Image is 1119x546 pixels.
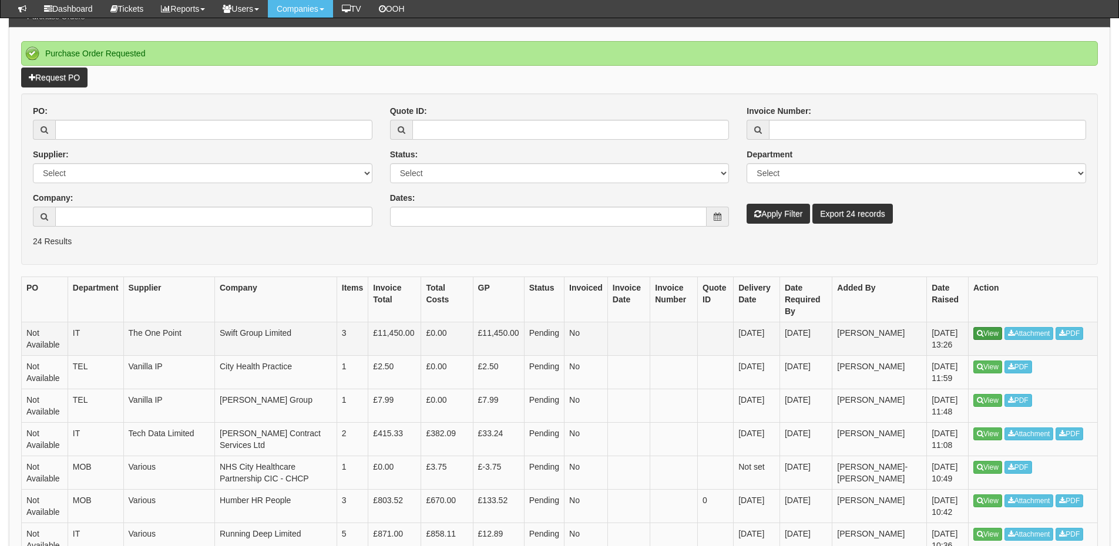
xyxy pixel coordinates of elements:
[927,456,969,489] td: [DATE] 10:49
[779,456,832,489] td: [DATE]
[734,422,780,456] td: [DATE]
[215,389,337,422] td: [PERSON_NAME] Group
[747,204,810,224] button: Apply Filter
[779,277,832,322] th: Date Required By
[1056,427,1083,440] a: PDF
[832,389,927,422] td: [PERSON_NAME]
[123,389,214,422] td: Vanilla IP
[21,68,88,87] a: Request PO
[1004,327,1054,340] a: Attachment
[927,422,969,456] td: [DATE] 11:08
[524,489,564,523] td: Pending
[564,355,608,389] td: No
[22,389,68,422] td: Not Available
[1004,394,1032,407] a: PDF
[68,322,123,355] td: IT
[337,277,368,322] th: Items
[22,355,68,389] td: Not Available
[832,277,927,322] th: Added By
[33,192,73,204] label: Company:
[973,427,1002,440] a: View
[22,322,68,355] td: Not Available
[607,277,650,322] th: Invoice Date
[779,389,832,422] td: [DATE]
[564,389,608,422] td: No
[524,456,564,489] td: Pending
[927,355,969,389] td: [DATE] 11:59
[123,277,214,322] th: Supplier
[123,322,214,355] td: The One Point
[390,149,418,160] label: Status:
[473,277,524,322] th: GP
[832,422,927,456] td: [PERSON_NAME]
[734,456,780,489] td: Not set
[473,355,524,389] td: £2.50
[473,489,524,523] td: £133.52
[524,422,564,456] td: Pending
[337,456,368,489] td: 1
[747,105,811,117] label: Invoice Number:
[927,277,969,322] th: Date Raised
[832,355,927,389] td: [PERSON_NAME]
[421,322,473,355] td: £0.00
[973,327,1002,340] a: View
[812,204,893,224] a: Export 24 records
[698,277,734,322] th: Quote ID
[123,355,214,389] td: Vanilla IP
[734,322,780,355] td: [DATE]
[68,422,123,456] td: IT
[68,277,123,322] th: Department
[337,422,368,456] td: 2
[215,489,337,523] td: Humber HR People
[421,355,473,389] td: £0.00
[524,322,564,355] td: Pending
[969,277,1098,322] th: Action
[779,355,832,389] td: [DATE]
[564,277,608,322] th: Invoiced
[734,355,780,389] td: [DATE]
[33,149,69,160] label: Supplier:
[832,456,927,489] td: [PERSON_NAME]-[PERSON_NAME]
[973,528,1002,541] a: View
[21,41,1098,66] div: Purchase Order Requested
[973,394,1002,407] a: View
[747,149,792,160] label: Department
[368,322,421,355] td: £11,450.00
[421,422,473,456] td: £382.09
[734,489,780,523] td: [DATE]
[22,489,68,523] td: Not Available
[68,489,123,523] td: MOB
[1004,427,1054,440] a: Attachment
[337,355,368,389] td: 1
[564,322,608,355] td: No
[215,456,337,489] td: NHS City Healthcare Partnership CIC - CHCP
[22,422,68,456] td: Not Available
[1004,494,1054,507] a: Attachment
[564,422,608,456] td: No
[215,322,337,355] td: Swift Group Limited
[68,389,123,422] td: TEL
[215,355,337,389] td: City Health Practice
[421,456,473,489] td: £3.75
[973,360,1002,373] a: View
[421,389,473,422] td: £0.00
[973,494,1002,507] a: View
[22,456,68,489] td: Not Available
[337,389,368,422] td: 1
[337,322,368,355] td: 3
[368,277,421,322] th: Invoice Total
[368,489,421,523] td: £803.52
[368,422,421,456] td: £415.33
[33,235,1086,247] p: 24 Results
[337,489,368,523] td: 3
[473,389,524,422] td: £7.99
[368,355,421,389] td: £2.50
[473,456,524,489] td: £-3.75
[390,192,415,204] label: Dates:
[650,277,698,322] th: Invoice Number
[524,389,564,422] td: Pending
[68,355,123,389] td: TEL
[524,277,564,322] th: Status
[734,277,780,322] th: Delivery Date
[1004,360,1032,373] a: PDF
